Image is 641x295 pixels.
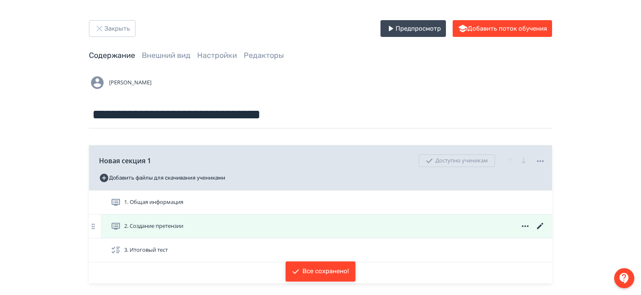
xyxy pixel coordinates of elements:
[302,267,349,276] div: Все сохранено!
[99,171,225,185] button: Добавить файлы для скачивания учениками
[89,214,552,238] div: 2. Создание претензии
[124,198,183,206] span: 1. Общая информация
[109,78,151,87] span: [PERSON_NAME]
[89,51,135,60] a: Содержание
[89,20,135,37] button: Закрыть
[244,51,284,60] a: Редакторы
[99,156,151,166] span: Новая секция 1
[89,262,552,283] button: Добавить
[124,222,183,230] span: 2. Создание претензии
[89,191,552,214] div: 1. Общая информация
[419,154,495,167] div: Доступно ученикам
[380,20,446,37] button: Предпросмотр
[89,238,552,262] div: 3. Итоговый тест
[197,51,237,60] a: Настройки
[453,20,552,37] button: Добавить поток обучения
[142,51,190,60] a: Внешний вид
[124,246,168,254] span: 3. Итоговый тест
